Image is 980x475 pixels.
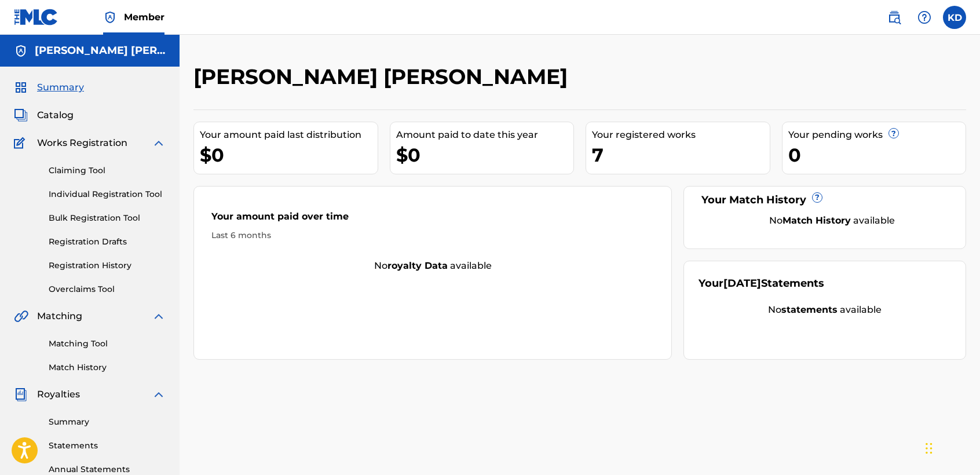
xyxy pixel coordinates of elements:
[49,440,166,452] a: Statements
[713,214,951,228] div: No available
[948,305,980,399] iframe: Resource Center
[49,416,166,428] a: Summary
[922,419,980,475] iframe: Chat Widget
[943,6,966,29] div: User Menu
[889,129,898,138] span: ?
[926,431,933,466] div: Arrastrar
[194,259,671,273] div: No available
[396,142,574,168] div: $0
[49,212,166,224] a: Bulk Registration Tool
[922,419,980,475] div: Widget de chat
[37,81,84,94] span: Summary
[699,303,951,317] div: No available
[592,128,770,142] div: Your registered works
[49,260,166,272] a: Registration History
[37,136,127,150] span: Works Registration
[782,215,851,226] strong: Match History
[14,9,58,25] img: MLC Logo
[14,108,74,122] a: CatalogCatalog
[124,10,164,24] span: Member
[35,44,166,57] h5: Kevin Noriel Dominguez Duran
[152,136,166,150] img: expand
[211,210,654,229] div: Your amount paid over time
[200,128,378,142] div: Your amount paid last distribution
[592,142,770,168] div: 7
[49,361,166,374] a: Match History
[14,81,84,94] a: SummarySummary
[788,128,966,142] div: Your pending works
[396,128,574,142] div: Amount paid to date this year
[913,6,936,29] div: Help
[152,309,166,323] img: expand
[14,108,28,122] img: Catalog
[14,309,28,323] img: Matching
[699,192,951,208] div: Your Match History
[387,260,448,271] strong: royalty data
[788,142,966,168] div: 0
[887,10,901,24] img: search
[37,388,80,401] span: Royalties
[211,229,654,242] div: Last 6 months
[723,277,761,290] span: [DATE]
[49,283,166,295] a: Overclaims Tool
[200,142,378,168] div: $0
[917,10,931,24] img: help
[14,136,29,150] img: Works Registration
[14,388,28,401] img: Royalties
[813,193,822,202] span: ?
[883,6,906,29] a: Public Search
[699,276,824,291] div: Your Statements
[49,236,166,248] a: Registration Drafts
[37,108,74,122] span: Catalog
[193,64,573,90] h2: [PERSON_NAME] [PERSON_NAME]
[152,388,166,401] img: expand
[14,44,28,58] img: Accounts
[49,165,166,177] a: Claiming Tool
[14,81,28,94] img: Summary
[103,10,117,24] img: Top Rightsholder
[49,188,166,200] a: Individual Registration Tool
[781,304,838,315] strong: statements
[37,309,82,323] span: Matching
[49,338,166,350] a: Matching Tool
